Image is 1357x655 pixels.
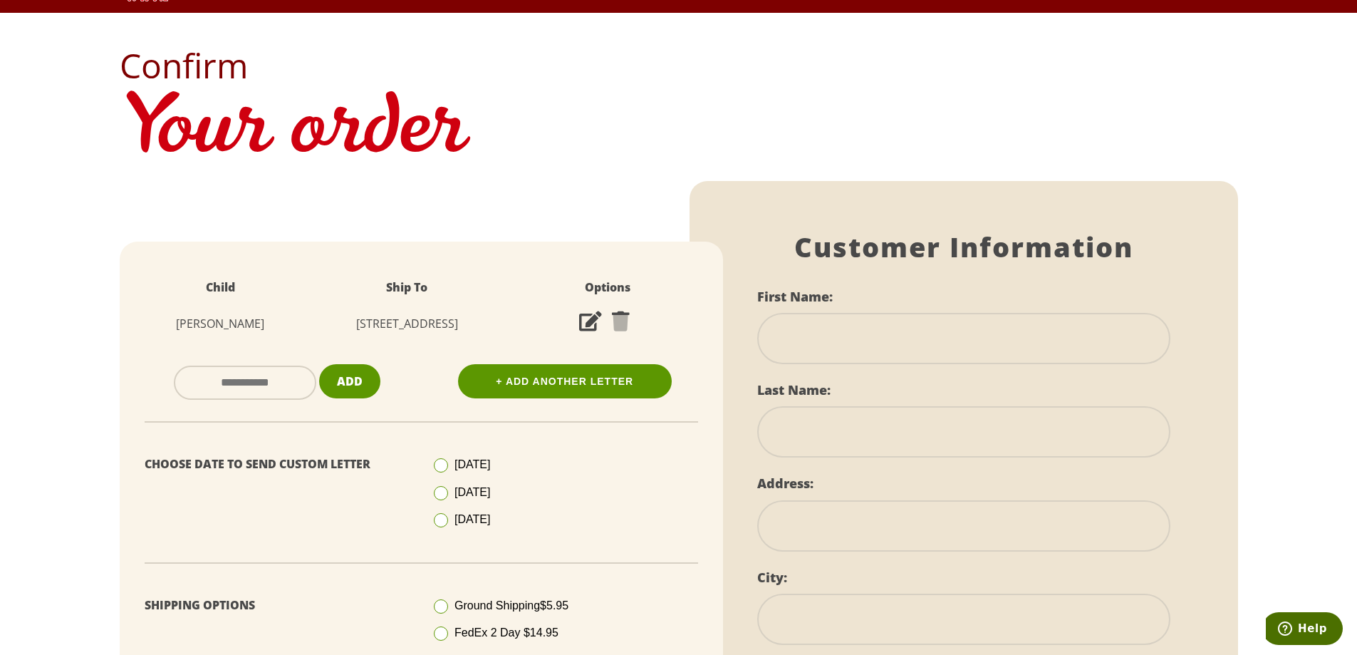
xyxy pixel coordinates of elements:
th: Child [134,270,307,305]
span: [DATE] [454,458,490,470]
td: [PERSON_NAME] [134,305,307,343]
p: Choose Date To Send Custom Letter [145,454,411,475]
th: Options [507,270,709,305]
label: City: [757,569,787,586]
h1: Your order [120,83,1238,181]
p: Shipping Options [145,595,411,616]
h2: Confirm [120,48,1238,83]
span: Add [337,373,363,389]
span: [DATE] [454,513,490,525]
label: Address: [757,475,813,492]
iframe: Opens a widget where you can find more information [1266,612,1343,648]
a: + Add Another Letter [458,364,672,398]
h1: Customer Information [757,231,1170,264]
label: Last Name: [757,381,831,398]
span: [DATE] [454,486,490,498]
span: FedEx 2 Day $14.95 [454,626,558,639]
button: Add [319,364,380,399]
span: Ground Shipping [454,599,568,612]
th: Ship To [307,270,507,305]
td: [STREET_ADDRESS] [307,305,507,343]
span: $5.95 [540,599,568,612]
label: First Name: [757,288,833,305]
